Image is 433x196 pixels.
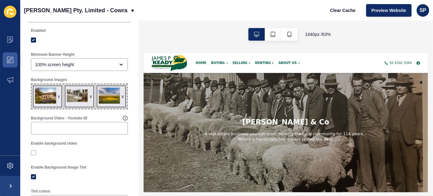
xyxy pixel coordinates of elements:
[31,28,46,33] label: Enabled
[305,31,331,37] span: 1440 px / 63 %
[31,52,74,57] label: Minimum Banner Height
[13,2,69,30] a: logo
[178,13,203,19] span: RENTING
[31,116,87,121] label: Background Video - Youtube ID
[80,13,104,19] a: HOME
[385,13,429,19] a: 02 6342 3344
[108,13,130,19] span: BUYING
[58,93,60,100] div: x
[212,13,249,19] div: ABOUT US
[174,13,212,19] div: RENTING
[31,165,86,170] label: Enable Background Image Tint
[138,13,174,19] div: SELLING
[419,7,426,14] span: SP
[142,13,166,19] span: SELLING
[31,189,50,194] label: Tint colour
[31,141,77,146] label: Enable background video
[216,13,245,19] span: ABOUT US
[90,93,92,100] div: x
[330,7,356,14] span: Clear Cache
[366,4,412,17] button: Preview Website
[31,58,128,71] div: open menu
[31,77,67,82] label: Background Images
[122,93,124,100] div: x
[13,3,69,29] img: logo
[371,7,406,14] span: Preview Website
[104,13,138,19] div: BUYING
[95,124,359,142] h2: A real estate business you can trust. Serving the local community for 114 years. - Where a handsh...
[158,103,297,117] h1: [PERSON_NAME] & Co
[325,4,361,17] button: Clear Cache
[393,12,429,20] span: 02 6342 3344
[24,3,128,18] p: [PERSON_NAME] Pty. Limited - Cowra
